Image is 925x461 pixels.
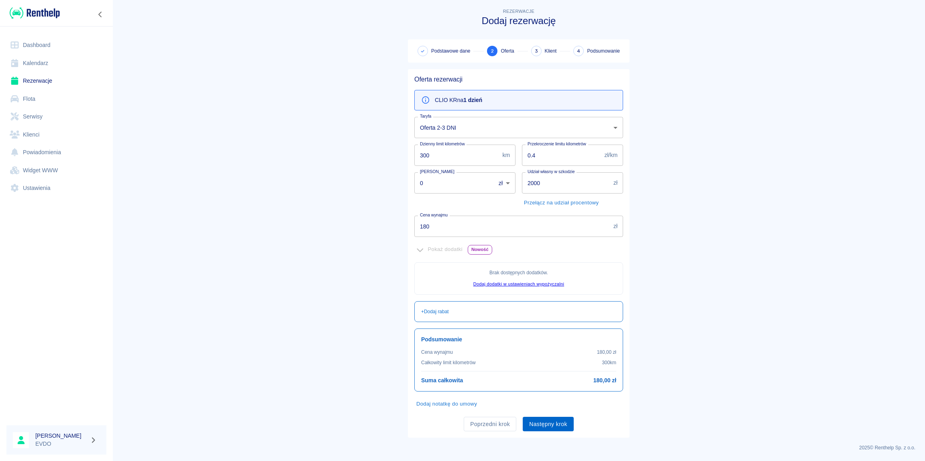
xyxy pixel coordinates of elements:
[414,117,623,138] div: Oferta 2-3 DNI
[414,75,623,84] h5: Oferta rezerwacji
[421,269,616,276] p: Brak dostępnych dodatków .
[421,308,449,315] p: + Dodaj rabat
[421,359,476,366] p: Całkowity limit kilometrów
[94,9,106,20] button: Zwiń nawigację
[414,398,479,410] button: Dodaj notatkę do umowy
[408,15,630,27] h3: Dodaj rezerwację
[602,359,616,366] p: 300 km
[593,376,616,385] h6: 180,00 zł
[502,151,510,159] p: km
[535,47,538,55] span: 3
[523,417,574,432] button: Następny krok
[528,141,586,147] label: Przekroczenie limitu kilometrów
[463,97,482,103] b: 1 dzień
[522,197,601,209] button: Przełącz na udział procentowy
[10,6,60,20] img: Renthelp logo
[468,245,492,254] span: Nowość
[613,179,617,187] p: zł
[420,212,448,218] label: Cena wynajmu
[6,143,106,161] a: Powiadomienia
[491,47,494,55] span: 2
[6,179,106,197] a: Ustawienia
[6,161,106,180] a: Widget WWW
[6,54,106,72] a: Kalendarz
[421,335,616,344] h6: Podsumowanie
[493,172,515,194] div: zł
[420,169,454,175] label: [PERSON_NAME]
[464,417,516,432] button: Poprzedni krok
[605,151,617,159] p: zł/km
[6,6,60,20] a: Renthelp logo
[35,432,87,440] h6: [PERSON_NAME]
[431,47,470,55] span: Podstawowe dane
[587,47,620,55] span: Podsumowanie
[528,169,575,175] label: Udział własny w szkodzie
[501,47,514,55] span: Oferta
[503,9,534,14] span: Rezerwacje
[6,90,106,108] a: Flota
[577,47,580,55] span: 4
[420,141,465,147] label: Dzienny limit kilometrów
[6,72,106,90] a: Rezerwacje
[473,281,564,286] a: Dodaj dodatki w ustawieniach wypożyczalni
[613,222,617,230] p: zł
[421,349,453,356] p: Cena wynajmu
[6,36,106,54] a: Dashboard
[435,96,482,104] p: CLIO KR na
[421,376,463,385] h6: Suma całkowita
[122,444,915,451] p: 2025 © Renthelp Sp. z o.o.
[35,440,87,448] p: EVDO
[420,113,431,119] label: Taryfa
[545,47,557,55] span: Klient
[6,126,106,144] a: Klienci
[6,108,106,126] a: Serwisy
[597,349,616,356] p: 180,00 zł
